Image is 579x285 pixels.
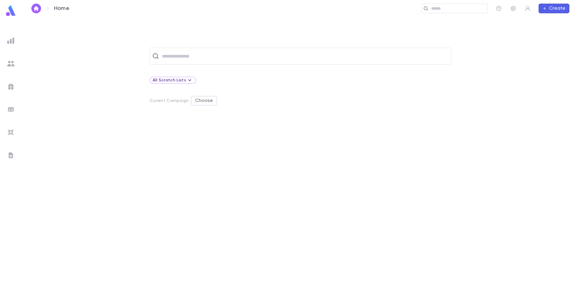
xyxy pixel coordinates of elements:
div: All Scratch Lists [153,77,193,84]
button: Create [539,4,569,13]
img: home_white.a664292cf8c1dea59945f0da9f25487c.svg [33,6,40,11]
img: reports_grey.c525e4749d1bce6a11f5fe2a8de1b229.svg [7,37,14,44]
div: All Scratch Lists [150,77,196,84]
img: logo [5,5,17,17]
img: students_grey.60c7aba0da46da39d6d829b817ac14fc.svg [7,60,14,67]
img: campaigns_grey.99e729a5f7ee94e3726e6486bddda8f1.svg [7,83,14,90]
p: Current Campaign [150,98,188,103]
p: Home [54,5,69,12]
img: letters_grey.7941b92b52307dd3b8a917253454ce1c.svg [7,152,14,159]
button: Choose [191,96,217,106]
img: imports_grey.530a8a0e642e233f2baf0ef88e8c9fcb.svg [7,129,14,136]
img: batches_grey.339ca447c9d9533ef1741baa751efc33.svg [7,106,14,113]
